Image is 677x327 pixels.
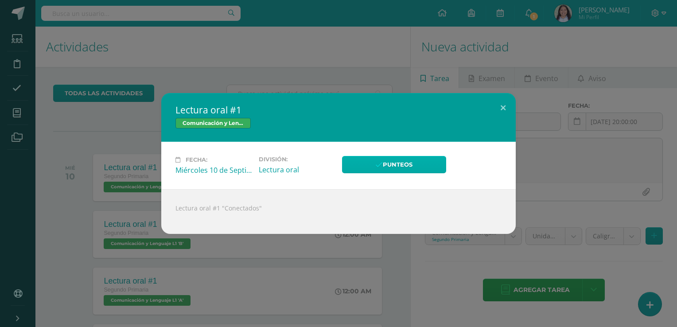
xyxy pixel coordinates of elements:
div: Lectura oral [259,165,335,175]
a: Punteos [342,156,446,173]
span: Fecha: [186,156,207,163]
label: División: [259,156,335,163]
div: Miércoles 10 de Septiembre [175,165,252,175]
a: Comunicación y Lenguaje L1 [175,118,251,128]
div: Lectura oral #1 "Conectados" [161,189,516,234]
button: Close (Esc) [490,93,516,123]
h2: Lectura oral #1 [175,104,502,116]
